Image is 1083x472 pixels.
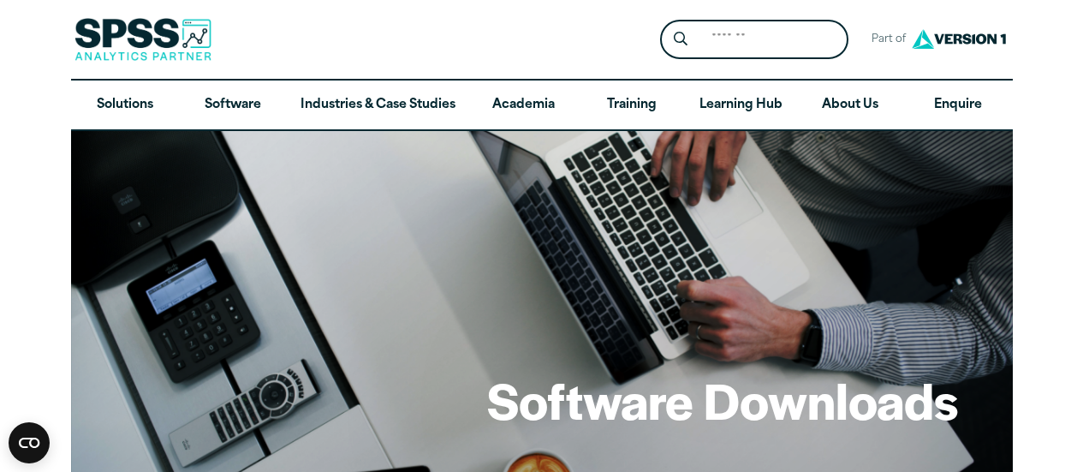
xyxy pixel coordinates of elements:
a: Academia [469,81,577,130]
nav: Desktop version of site main menu [71,81,1013,130]
h1: Software Downloads [487,367,958,433]
svg: Search magnifying glass icon [674,32,687,46]
a: Software [179,81,287,130]
button: Open CMP widget [9,422,50,463]
a: Industries & Case Studies [287,81,469,130]
a: Solutions [71,81,179,130]
a: Training [577,81,685,130]
img: SPSS Analytics Partner [74,18,211,61]
a: About Us [796,81,904,130]
a: Enquire [904,81,1012,130]
form: Site Header Search Form [660,20,848,60]
a: Learning Hub [686,81,796,130]
button: Search magnifying glass icon [664,24,696,56]
span: Part of [862,27,907,52]
img: Version1 Logo [907,23,1010,55]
